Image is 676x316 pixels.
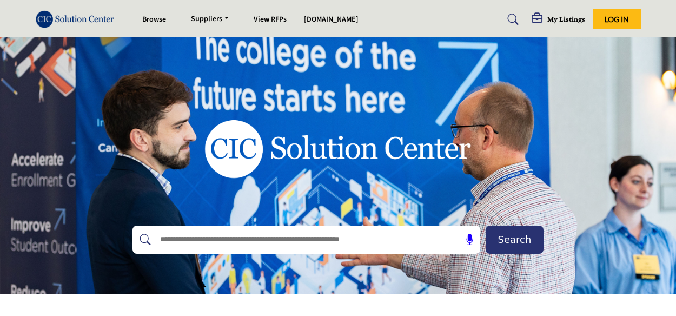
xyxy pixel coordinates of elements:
button: Search [486,226,544,254]
img: image [168,78,508,219]
span: Search [498,232,532,247]
button: Log In [593,9,641,29]
a: Browse [142,14,166,25]
a: Suppliers [183,12,236,27]
a: Search [497,11,526,28]
a: View RFPs [254,14,287,25]
a: [DOMAIN_NAME] [304,14,359,25]
span: Log In [605,15,629,24]
img: Site Logo [36,10,120,28]
div: My Listings [532,13,585,26]
h5: My Listings [547,14,585,24]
